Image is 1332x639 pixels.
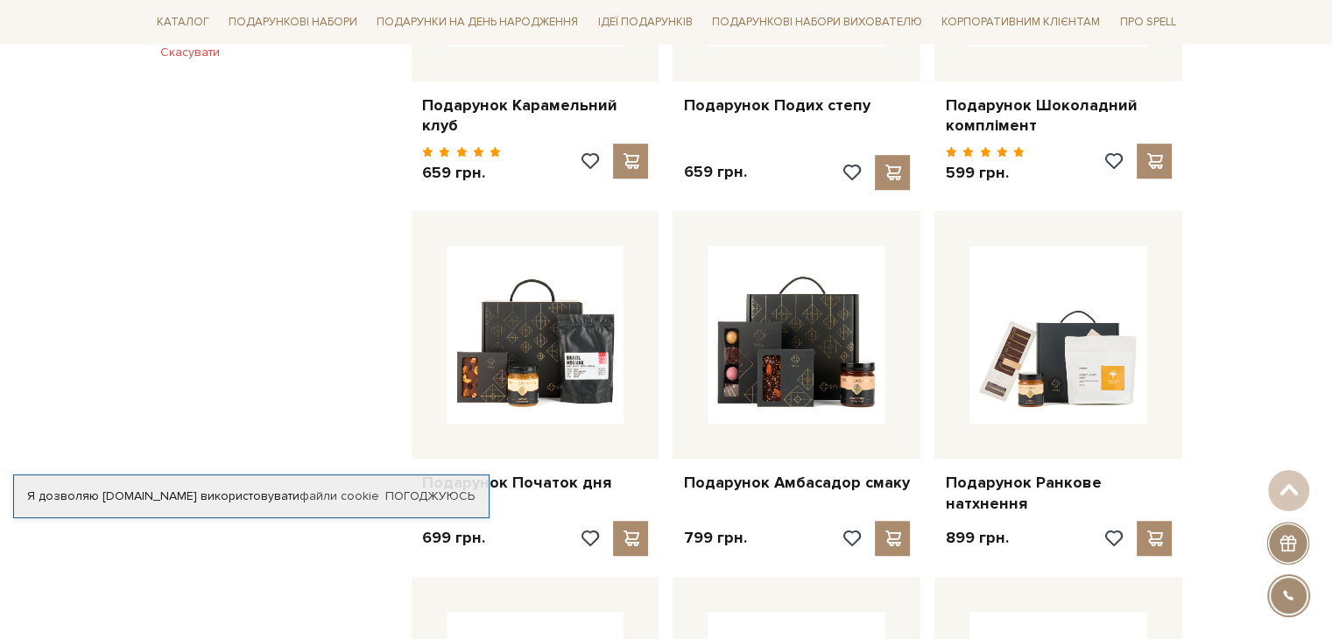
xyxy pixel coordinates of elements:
a: Каталог [150,9,216,36]
a: Подарунки на День народження [370,9,585,36]
a: Подарунок Початок дня [422,473,649,493]
a: Корпоративним клієнтам [934,7,1107,37]
p: 899 грн. [945,528,1008,548]
div: Я дозволяю [DOMAIN_NAME] використовувати [14,488,489,504]
p: 599 грн. [945,163,1025,183]
a: Подарункові набори [222,9,364,36]
a: Подарунок Амбасадор смаку [683,473,910,493]
p: 699 грн. [422,528,485,548]
a: Ідеї подарунків [590,9,699,36]
a: Подарунок Карамельний клуб [422,95,649,137]
a: Про Spell [1112,9,1182,36]
p: 799 грн. [683,528,746,548]
a: Подарунок Подих степу [683,95,910,116]
button: Скасувати [150,39,230,67]
p: 659 грн. [683,162,746,182]
a: Подарункові набори вихователю [705,7,929,37]
a: Подарунок Шоколадний комплімент [945,95,1172,137]
a: Погоджуюсь [385,488,475,504]
a: Подарунок Ранкове натхнення [945,473,1172,514]
p: 659 грн. [422,163,502,183]
a: файли cookie [300,488,379,503]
